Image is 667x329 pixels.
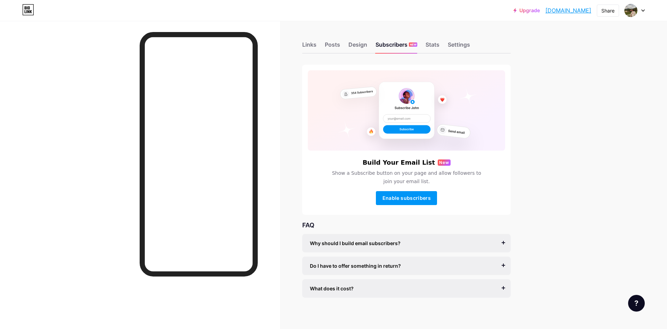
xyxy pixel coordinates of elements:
[624,4,637,17] img: Oluwi
[545,6,591,15] a: [DOMAIN_NAME]
[310,240,401,247] span: Why should I build email subscribers?
[363,159,435,166] h6: Build Your Email List
[439,159,449,166] span: New
[410,42,417,47] span: NEW
[302,40,316,53] div: Links
[513,8,540,13] a: Upgrade
[448,40,470,53] div: Settings
[601,7,615,14] div: Share
[328,169,485,186] span: Show a Subscribe button on your page and allow followers to join your email list.
[302,220,511,230] div: FAQ
[426,40,439,53] div: Stats
[376,40,417,53] div: Subscribers
[376,191,437,205] button: Enable subscribers
[310,285,354,292] span: What does it cost?
[382,195,431,201] span: Enable subscribers
[310,262,401,269] span: Do I have to offer something in return?
[348,40,367,53] div: Design
[325,40,340,53] div: Posts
